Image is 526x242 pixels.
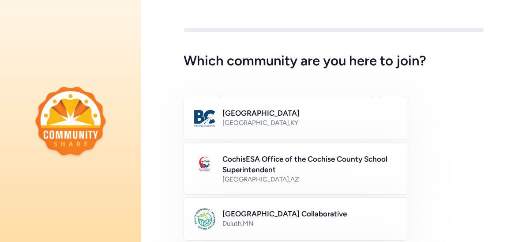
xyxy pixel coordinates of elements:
[222,154,398,175] h2: CochisESA Office of the Cochise County School Superintendent
[222,219,398,228] div: Duluth , MN
[222,108,398,118] h2: [GEOGRAPHIC_DATA]
[194,108,215,129] img: Logo
[222,175,398,184] div: [GEOGRAPHIC_DATA] , AZ
[194,208,215,230] img: Logo
[222,208,398,219] h2: [GEOGRAPHIC_DATA] Collaborative
[194,154,215,175] img: Logo
[184,53,484,69] h5: Which community are you here to join?
[222,118,398,127] div: [GEOGRAPHIC_DATA] , KY
[35,87,106,156] img: logo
